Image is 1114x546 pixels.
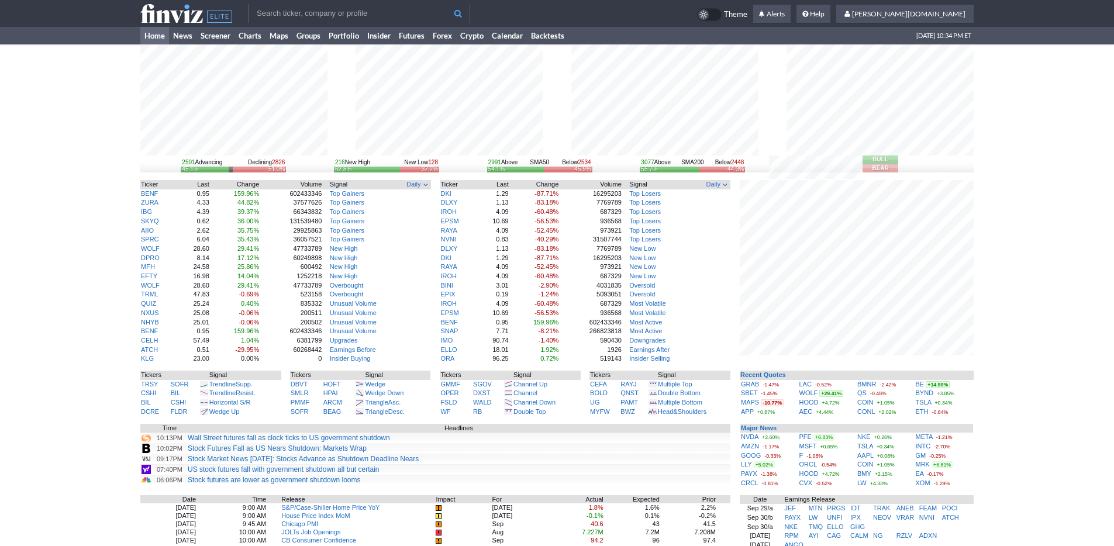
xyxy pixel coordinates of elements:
a: Theme [697,8,747,21]
td: 0.62 [177,217,209,226]
td: 936568 [559,217,622,226]
a: S&P/Case-Shiller Home Price YoY [281,504,380,511]
a: TRAK [873,504,890,512]
a: NHYB [141,319,159,326]
a: IROH [441,300,457,307]
a: GM [916,452,926,459]
a: BMNR [857,381,876,388]
a: DKI [441,254,451,261]
a: SBET [741,389,758,396]
th: Last [477,180,509,189]
span: Signal [629,180,647,189]
a: UG [590,399,600,406]
a: Top Gainers [330,227,364,234]
a: RPM [784,532,798,539]
a: BE [916,381,925,388]
a: BWZ [620,408,634,415]
a: META [916,433,933,440]
a: KLG [141,355,154,362]
a: MRK [916,461,930,468]
a: DXST [473,389,490,396]
a: Most Active [629,319,662,326]
td: 687329 [559,208,622,217]
a: Portfolio [325,27,363,44]
span: 216 [335,159,345,165]
a: QUIZ [141,300,156,307]
span: [PERSON_NAME][DOMAIN_NAME] [852,9,965,18]
td: 4.39 [177,208,209,217]
th: Change [509,180,560,189]
a: SOFR [171,381,189,388]
a: Top Losers [629,217,661,224]
a: DLXY [441,245,458,252]
a: AMZN [741,443,759,450]
a: Groups [292,27,325,44]
a: TSLA [857,443,873,450]
a: CAG [827,532,841,539]
a: GHG [850,523,865,530]
th: Last [177,180,209,189]
a: VRAR [896,514,915,521]
a: TRML [141,291,158,298]
div: Below [562,158,591,167]
a: IBG [141,208,152,215]
a: LAC [799,381,812,388]
a: Stock Futures Fall as US Nears Shutdown: Markets Wrap [188,444,367,452]
a: RZLV [896,532,912,539]
button: Signals interval [705,180,730,189]
div: New High [335,158,370,167]
a: Sep 29/a [747,504,773,512]
a: HOOD [799,470,819,477]
a: Top Losers [629,190,661,197]
a: TRSY [141,381,158,388]
a: Calendar [488,27,527,44]
a: Home [140,27,169,44]
a: SGOV [473,381,492,388]
a: POCI [942,504,958,512]
div: 51.0% [268,167,285,172]
td: 7769789 [559,198,622,208]
div: 45.9% [574,167,591,172]
div: New Low [404,158,438,167]
b: Recent Quotes [740,371,786,378]
a: ETH [916,408,929,415]
a: QNST [620,389,639,396]
a: Most Volatile [629,309,665,316]
th: Ticker [440,180,477,189]
a: ANEB [896,504,914,512]
span: Trendline [209,389,236,396]
a: Major News [741,424,777,431]
a: EPIX [441,291,456,298]
a: Top Losers [629,227,661,234]
a: TriangleAsc. [365,399,401,406]
a: RAYA [441,227,457,234]
a: Channel Down [513,399,556,406]
a: EPSM [441,217,459,224]
a: Wedge Down [365,389,403,396]
div: SMA200 [640,158,745,167]
a: NEOV [873,514,891,521]
a: Oversold [629,291,655,298]
a: Top Gainers [330,208,364,215]
a: F [799,452,803,459]
td: 1.13 [477,198,509,208]
a: TrendlineSupp. [209,381,253,388]
a: BYND [916,389,934,396]
a: RAYA [441,263,457,270]
a: GRAB [741,381,759,388]
a: FLDR [171,408,188,415]
span: [DATE] 10:34 PM ET [916,27,971,44]
a: NVNI [441,236,456,243]
a: New Low [629,272,656,279]
a: NKE [857,433,871,440]
a: Double Top [513,408,546,415]
a: House Price Index MoM [281,512,350,519]
a: ADXN [919,532,937,539]
a: AEC [799,408,813,415]
a: New High [330,272,358,279]
a: Most Active [629,327,662,334]
a: JOLTs Job Openings [281,528,340,535]
a: EA [916,470,924,477]
a: Wedge [365,381,385,388]
a: DKI [441,190,451,197]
